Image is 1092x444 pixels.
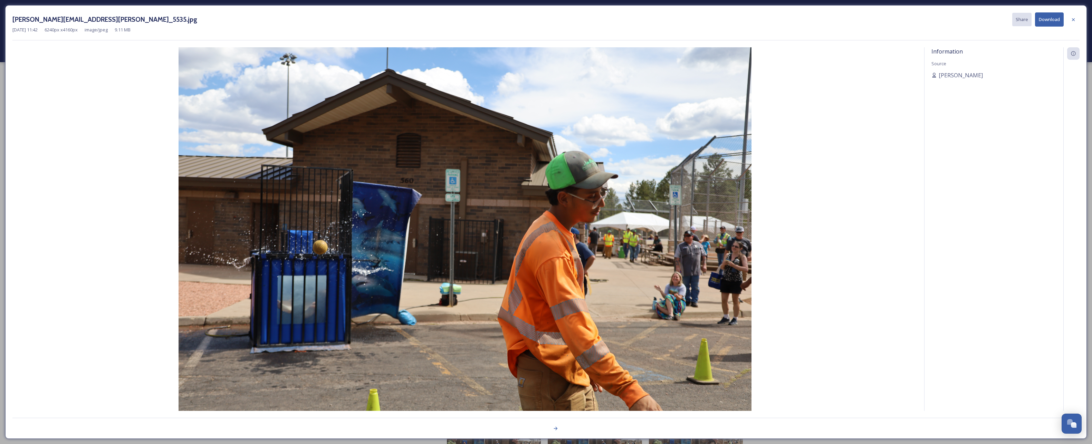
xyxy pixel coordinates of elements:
[12,15,197,25] h3: [PERSON_NAME][EMAIL_ADDRESS][PERSON_NAME]_5535.jpg
[931,48,963,55] span: Information
[12,27,38,33] span: [DATE] 11:42
[12,47,917,429] img: Sarah.holditch%40flagstaffaz.gov-IMG_5535.jpg
[45,27,78,33] span: 6240 px x 4160 px
[115,27,131,33] span: 9.11 MB
[939,71,983,79] span: [PERSON_NAME]
[1035,12,1064,27] button: Download
[1012,13,1032,26] button: Share
[1062,414,1082,434] button: Open Chat
[85,27,108,33] span: image/jpeg
[931,60,946,67] span: Source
